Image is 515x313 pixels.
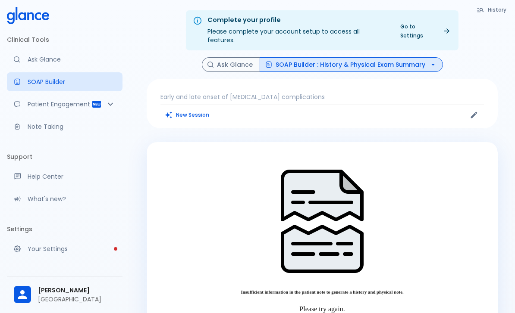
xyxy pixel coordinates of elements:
p: Help Center [28,172,116,181]
div: Recent updates and feature releases [7,189,122,208]
button: Ask Glance [202,57,260,72]
button: History [472,3,512,16]
p: Ask Glance [28,55,116,64]
span: [PERSON_NAME] [38,286,116,295]
p: Patient Engagement [28,100,91,108]
p: [GEOGRAPHIC_DATA] [38,295,116,304]
div: Patient Reports & Referrals [7,95,122,114]
a: Get help from our support team [7,167,122,186]
p: Please try again. [157,305,487,313]
div: [PERSON_NAME][GEOGRAPHIC_DATA] [7,280,122,310]
p: Note Taking [28,122,116,131]
button: Edit [468,108,480,121]
li: Support [7,146,122,167]
a: Please complete account setup [7,239,122,258]
a: Docugen: Compose a clinical documentation in seconds [7,72,122,91]
a: Moramiz: Find ICD10AM codes instantly [7,50,122,69]
p: Your Settings [28,245,116,253]
a: Advanced note-taking [7,117,122,136]
div: Please complete your account setup to access all features. [207,13,388,48]
button: SOAP Builder : History & Physical Exam Summary [260,57,443,72]
p: What's new? [28,195,116,203]
img: Search Not Found [267,166,377,276]
a: Go to Settings [395,20,455,42]
p: SOAP Builder [28,77,116,86]
li: Clinical Tools [7,29,122,50]
li: Settings [7,219,122,239]
div: Complete your profile [207,15,388,25]
button: Clears all inputs and results. [160,108,214,121]
h6: Insufficient information in the patient note to generate a history and physical note. [157,289,487,294]
p: Early and late onset of [MEDICAL_DATA] complications [160,93,484,101]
